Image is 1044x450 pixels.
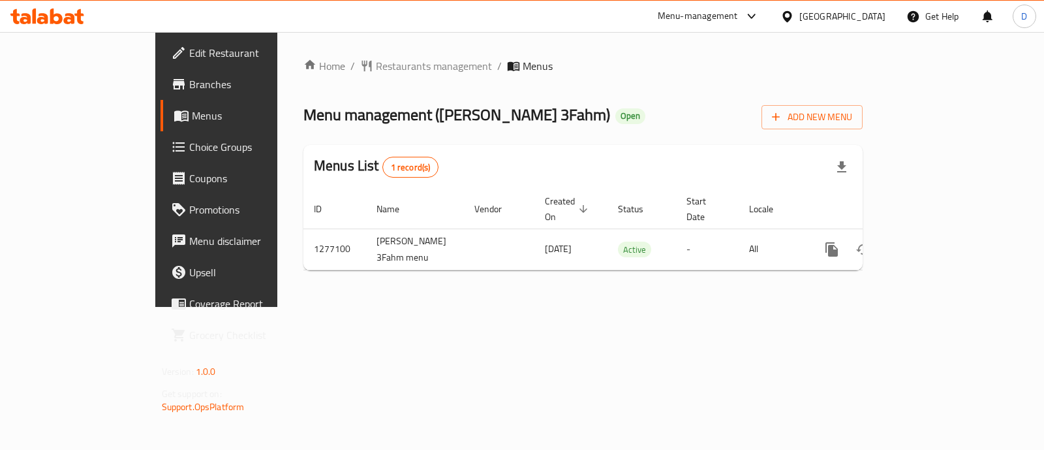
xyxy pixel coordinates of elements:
td: - [676,229,739,270]
span: Open [615,110,645,121]
span: Menu management ( [PERSON_NAME] 3Fahm ) [303,100,610,129]
button: Add New Menu [761,105,863,129]
span: Grocery Checklist [189,327,319,343]
span: Get support on: [162,385,222,402]
div: Total records count [382,157,439,178]
span: Menus [192,108,319,123]
span: Created On [545,193,592,225]
span: Start Date [686,193,723,225]
span: 1.0.0 [196,363,216,380]
span: Coupons [189,170,319,186]
span: Menu disclaimer [189,233,319,249]
div: Menu-management [658,8,738,24]
li: / [497,58,502,74]
span: Name [376,201,416,217]
a: Restaurants management [360,58,492,74]
h2: Menus List [314,156,438,178]
span: ID [314,201,339,217]
a: Edit Restaurant [161,37,330,69]
span: Upsell [189,265,319,280]
span: Restaurants management [376,58,492,74]
td: 1277100 [303,229,366,270]
td: All [739,229,806,270]
a: Menus [161,100,330,131]
span: Active [618,242,651,257]
td: [PERSON_NAME] 3Fahm menu [366,229,464,270]
span: Locale [749,201,790,217]
span: Status [618,201,660,217]
a: Coupons [161,163,330,194]
div: [GEOGRAPHIC_DATA] [799,9,885,24]
span: Vendor [474,201,519,217]
a: Branches [161,69,330,100]
span: Menus [523,58,553,74]
button: more [816,234,848,265]
span: Branches [189,76,319,92]
span: Choice Groups [189,139,319,155]
span: Promotions [189,202,319,217]
span: Coverage Report [189,296,319,312]
span: [DATE] [545,240,572,257]
a: Grocery Checklist [161,319,330,351]
th: Actions [806,189,952,229]
div: Active [618,242,651,257]
a: Support.OpsPlatform [162,398,245,415]
span: Version: [162,363,194,380]
span: D [1021,9,1027,24]
nav: breadcrumb [303,58,863,74]
a: Menu disclaimer [161,225,330,257]
a: Promotions [161,194,330,225]
table: enhanced table [303,189,952,270]
li: / [350,58,355,74]
a: Choice Groups [161,131,330,163]
a: Upsell [161,257,330,288]
span: 1 record(s) [383,161,438,174]
a: Coverage Report [161,288,330,319]
div: Open [615,108,645,124]
div: Export file [826,152,857,183]
span: Edit Restaurant [189,45,319,61]
button: Change Status [848,234,879,265]
span: Add New Menu [772,109,852,125]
